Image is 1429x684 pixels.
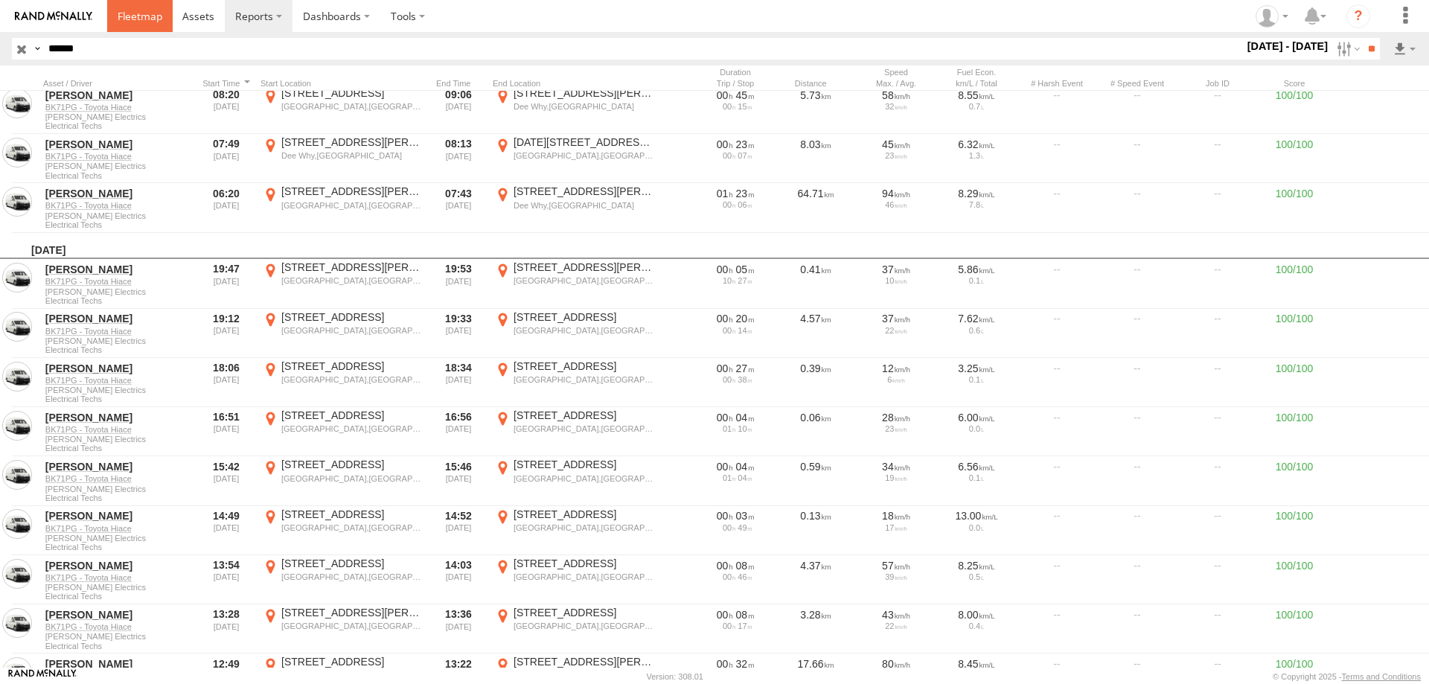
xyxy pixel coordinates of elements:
span: [PERSON_NAME] Electrics [45,485,190,493]
div: 100/100 [1261,135,1328,182]
div: 06:20 [DATE] [198,185,255,231]
div: 18:34 [DATE] [430,359,487,406]
label: Click to View Event Location [260,261,424,307]
div: 64.71 [779,185,853,231]
label: Click to View Event Location [260,185,424,231]
div: [520s] 28/09/2025 13:54 - 28/09/2025 14:03 [700,559,770,572]
span: Filter Results to this Group [45,171,190,180]
label: Click to View Event Location [260,359,424,406]
div: [GEOGRAPHIC_DATA],[GEOGRAPHIC_DATA] [514,275,654,286]
span: 00 [717,412,733,423]
div: 13.00 [942,509,1011,522]
a: [PERSON_NAME] [45,460,190,473]
div: Click to Sort [198,78,255,89]
span: 04 [738,473,752,482]
a: BK71PG - Toyota Hiace [45,424,190,435]
div: [STREET_ADDRESS] [281,458,422,471]
div: 0.0 [942,424,1011,433]
div: 18 [861,509,931,522]
label: [DATE] - [DATE] [1244,38,1332,54]
div: [GEOGRAPHIC_DATA],[GEOGRAPHIC_DATA] [514,572,654,582]
div: 0.5 [942,572,1011,581]
a: [PERSON_NAME] [45,362,190,375]
span: Filter Results to this Group [45,121,190,130]
div: 8.45 [942,657,1011,671]
span: 00 [717,560,733,572]
div: 0.0 [942,523,1011,532]
div: [STREET_ADDRESS][PERSON_NAME] [281,135,422,149]
a: BK71PG - Toyota Hiace [45,375,190,386]
div: [GEOGRAPHIC_DATA],[GEOGRAPHIC_DATA] [281,200,422,211]
div: 13:36 [DATE] [430,606,487,652]
div: [GEOGRAPHIC_DATA],[GEOGRAPHIC_DATA] [514,374,654,385]
div: Click to Sort [43,78,192,89]
a: BK71PG - Toyota Hiace [45,572,190,583]
div: 5.73 [779,86,853,132]
a: Terms and Conditions [1342,672,1421,681]
div: Version: 308.01 [647,672,703,681]
div: 0.1 [942,375,1011,384]
label: Click to View Event Location [260,606,424,652]
div: 34 [861,460,931,473]
label: Click to View Event Location [493,557,656,603]
div: Click to Sort [779,78,853,89]
div: [1952s] 28/09/2025 12:49 - 28/09/2025 13:22 [700,657,770,671]
div: 16:51 [DATE] [198,409,255,455]
div: 23 [861,151,931,160]
span: [PERSON_NAME] Electrics [45,435,190,444]
a: View Asset in Asset Management [2,263,32,293]
span: 10 [723,276,735,285]
label: Click to View Event Location [260,409,424,455]
div: 0.13 [779,508,853,554]
span: 38 [738,375,752,384]
div: 8.29 [942,187,1011,200]
span: 49 [738,523,752,532]
div: 14:03 [DATE] [430,557,487,603]
span: 27 [738,276,752,285]
a: [PERSON_NAME] [45,559,190,572]
div: 23 [861,424,931,433]
div: [GEOGRAPHIC_DATA],[GEOGRAPHIC_DATA] [281,374,422,385]
div: Click to Sort [430,78,487,89]
span: 00 [717,510,733,522]
div: [GEOGRAPHIC_DATA],[GEOGRAPHIC_DATA] [281,325,422,336]
div: [STREET_ADDRESS] [514,359,654,373]
a: Visit our Website [8,669,77,684]
label: Click to View Event Location [493,458,656,504]
a: [PERSON_NAME] [45,657,190,671]
a: [PERSON_NAME] [45,509,190,522]
label: Click to View Event Location [260,458,424,504]
span: 23 [736,188,755,199]
span: 00 [717,263,733,275]
div: 14:49 [DATE] [198,508,255,554]
span: 08 [736,560,755,572]
a: View Asset in Asset Management [2,89,32,118]
div: 08:20 [DATE] [198,86,255,132]
div: 7.8 [942,200,1011,209]
div: 100/100 [1261,508,1328,554]
span: 01 [717,188,733,199]
div: [STREET_ADDRESS] [281,508,422,521]
span: 00 [717,362,733,374]
span: 45 [736,89,755,101]
div: [GEOGRAPHIC_DATA],[GEOGRAPHIC_DATA] [281,572,422,582]
span: Filter Results to this Group [45,592,190,601]
div: [GEOGRAPHIC_DATA],[GEOGRAPHIC_DATA] [514,150,654,161]
span: Filter Results to this Group [45,493,190,502]
div: 0.1 [942,276,1011,285]
span: Filter Results to this Group [45,394,190,403]
span: Filter Results to this Group [45,345,190,354]
label: Click to View Event Location [260,557,424,603]
div: 0.1 [942,473,1011,482]
span: 08 [736,609,755,621]
span: 00 [723,523,735,532]
div: 07:43 [DATE] [430,185,487,231]
label: Click to View Event Location [260,86,424,132]
div: [GEOGRAPHIC_DATA],[GEOGRAPHIC_DATA] [281,473,422,484]
div: 14:52 [DATE] [430,508,487,554]
div: [STREET_ADDRESS] [514,508,654,521]
div: 19:47 [DATE] [198,261,255,307]
div: [193s] 28/09/2025 14:49 - 28/09/2025 14:52 [700,509,770,522]
span: 00 [717,89,733,101]
label: Click to View Event Location [260,310,424,357]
